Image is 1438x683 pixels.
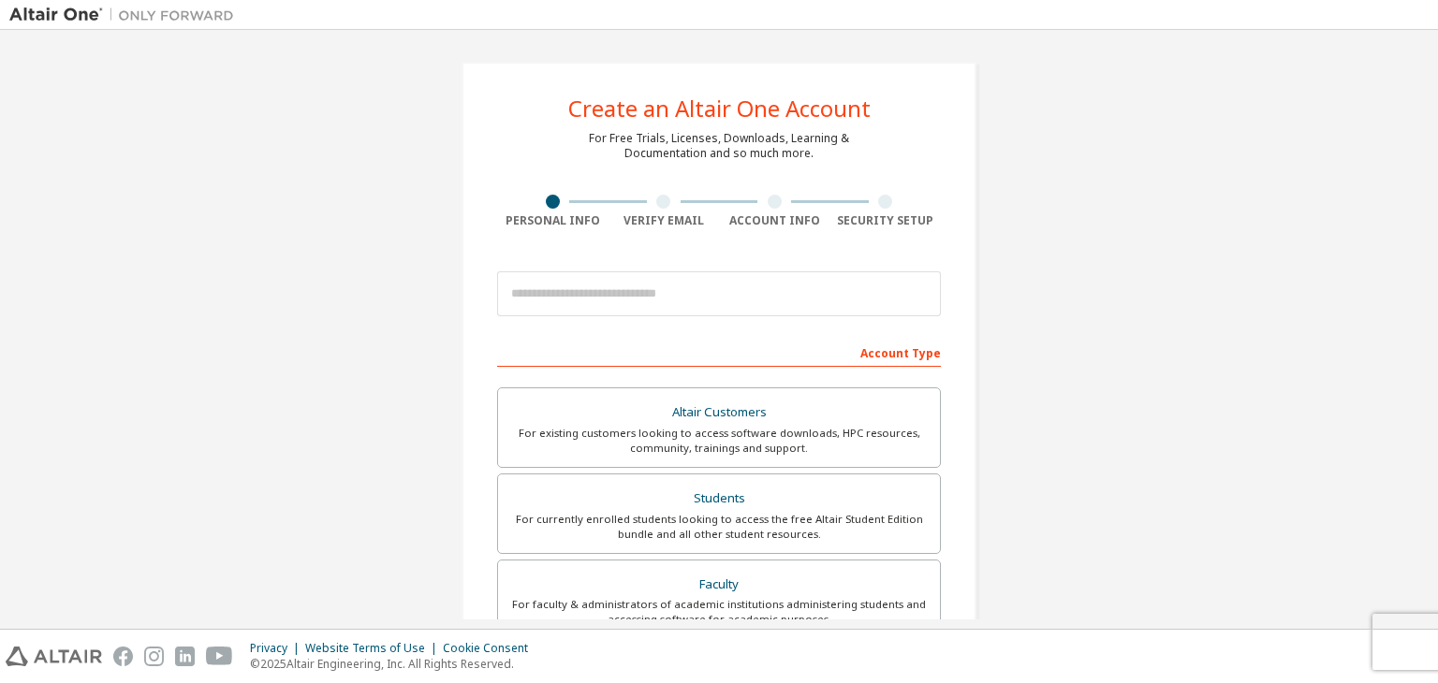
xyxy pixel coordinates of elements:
[568,97,871,120] div: Create an Altair One Account
[250,641,305,656] div: Privacy
[144,647,164,666] img: instagram.svg
[6,647,102,666] img: altair_logo.svg
[497,337,941,367] div: Account Type
[250,656,539,672] p: © 2025 Altair Engineering, Inc. All Rights Reserved.
[497,213,609,228] div: Personal Info
[175,647,195,666] img: linkedin.svg
[305,641,443,656] div: Website Terms of Use
[443,641,539,656] div: Cookie Consent
[609,213,720,228] div: Verify Email
[509,572,929,598] div: Faculty
[206,647,233,666] img: youtube.svg
[509,400,929,426] div: Altair Customers
[589,131,849,161] div: For Free Trials, Licenses, Downloads, Learning & Documentation and so much more.
[509,486,929,512] div: Students
[509,597,929,627] div: For faculty & administrators of academic institutions administering students and accessing softwa...
[509,426,929,456] div: For existing customers looking to access software downloads, HPC resources, community, trainings ...
[9,6,243,24] img: Altair One
[830,213,942,228] div: Security Setup
[113,647,133,666] img: facebook.svg
[719,213,830,228] div: Account Info
[509,512,929,542] div: For currently enrolled students looking to access the free Altair Student Edition bundle and all ...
